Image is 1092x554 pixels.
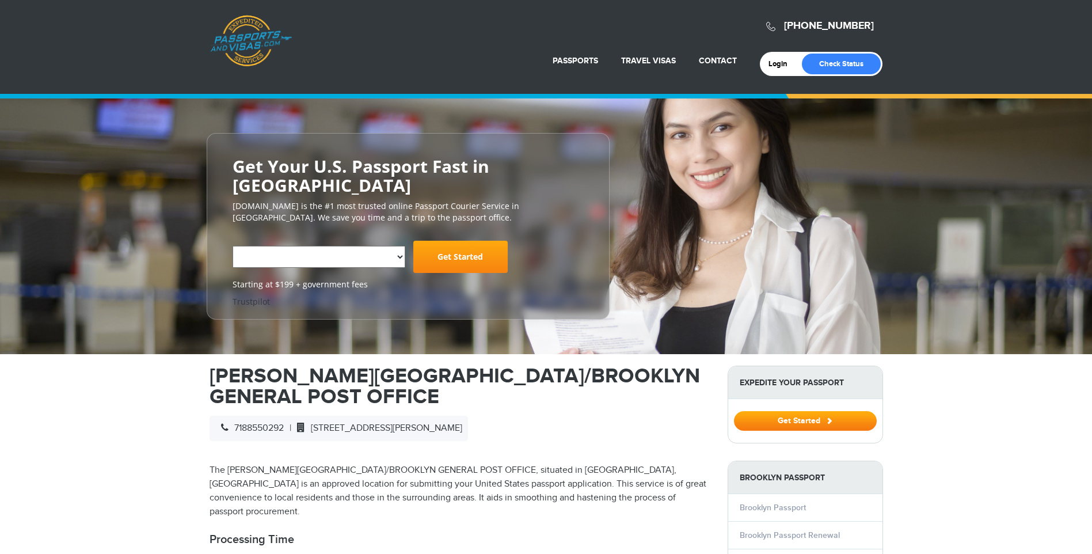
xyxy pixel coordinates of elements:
p: The [PERSON_NAME][GEOGRAPHIC_DATA]/BROOKLYN GENERAL POST OFFICE, situated in [GEOGRAPHIC_DATA], [... [210,464,710,519]
a: Brooklyn Passport Renewal [740,530,840,540]
a: Brooklyn Passport [740,503,806,513]
a: Check Status [802,54,881,74]
h1: [PERSON_NAME][GEOGRAPHIC_DATA]/BROOKLYN GENERAL POST OFFICE [210,366,710,407]
a: Travel Visas [621,56,676,66]
a: Passports & [DOMAIN_NAME] [210,15,292,67]
span: [STREET_ADDRESS][PERSON_NAME] [291,423,462,434]
a: Get Started [413,241,508,273]
button: Get Started [734,411,877,431]
a: Get Started [734,416,877,425]
a: Trustpilot [233,296,270,307]
h2: Get Your U.S. Passport Fast in [GEOGRAPHIC_DATA] [233,157,584,195]
strong: Brooklyn Passport [728,461,882,494]
a: [PHONE_NUMBER] [784,20,874,32]
strong: Expedite Your Passport [728,366,882,399]
a: Login [768,59,796,69]
span: Starting at $199 + government fees [233,279,584,290]
a: Contact [699,56,737,66]
span: 7188550292 [215,423,284,434]
a: Passports [553,56,598,66]
h2: Processing Time [210,533,710,547]
p: [DOMAIN_NAME] is the #1 most trusted online Passport Courier Service in [GEOGRAPHIC_DATA]. We sav... [233,200,584,223]
div: | [210,416,468,441]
